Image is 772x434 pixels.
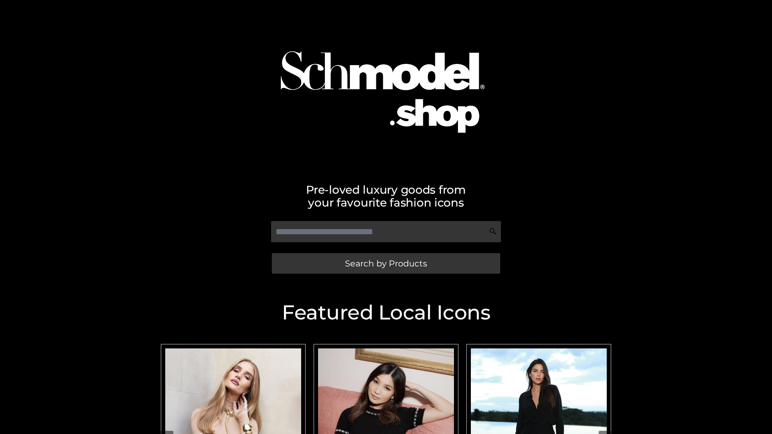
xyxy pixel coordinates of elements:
h2: Pre-loved luxury goods from your favourite fashion icons [157,183,615,209]
h2: Featured Local Icons​ [157,303,615,323]
a: Search by Products [272,253,500,274]
span: Search by Products [345,259,427,268]
img: Search Icon [489,227,497,235]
